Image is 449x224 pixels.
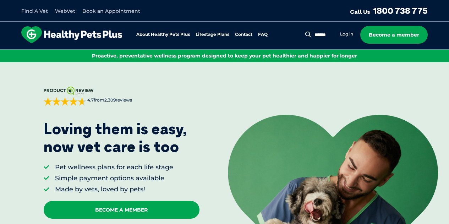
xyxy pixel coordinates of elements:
strong: 4.7 [87,97,94,103]
p: Loving them is easy, now vet care is too [44,120,187,156]
span: from [86,97,132,103]
a: WebVet [55,8,75,14]
a: FAQ [258,32,268,37]
a: Become a member [360,26,428,44]
span: Call Us [350,8,370,15]
div: 4.7 out of 5 stars [44,97,86,106]
a: Book an Appointment [82,8,140,14]
li: Simple payment options available [55,174,173,183]
a: About Healthy Pets Plus [136,32,190,37]
a: Find A Vet [21,8,48,14]
a: Call Us1800 738 775 [350,5,428,16]
a: Log in [340,31,353,37]
img: hpp-logo [21,26,122,43]
span: 2,309 reviews [104,97,132,103]
span: Proactive, preventative wellness program designed to keep your pet healthier and happier for longer [92,53,357,59]
li: Made by vets, loved by pets! [55,185,173,194]
a: 4.7from2,309reviews [44,87,199,106]
a: Become A Member [44,201,199,219]
a: Contact [235,32,252,37]
li: Pet wellness plans for each life stage [55,163,173,172]
button: Search [304,31,313,38]
a: Lifestage Plans [196,32,229,37]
